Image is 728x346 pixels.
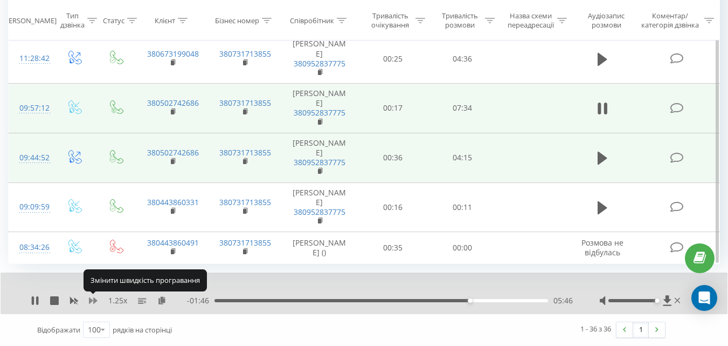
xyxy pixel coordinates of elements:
[147,197,199,207] a: 380443860331
[219,238,271,248] a: 380731713855
[219,98,271,108] a: 380731713855
[84,269,207,291] div: Змінити швидкість програвання
[19,147,42,168] div: 09:44:52
[294,157,345,167] a: 380952837775
[147,147,199,158] a: 380502742686
[19,237,42,258] div: 08:34:26
[219,49,271,59] a: 380731713855
[294,107,345,118] a: 380952837775
[633,322,649,337] a: 1
[358,182,428,232] td: 00:16
[655,298,660,303] div: Accessibility label
[155,16,175,25] div: Клієнт
[579,11,634,30] div: Аудіозапис розмови
[219,197,271,207] a: 380731713855
[358,232,428,263] td: 00:35
[428,84,497,133] td: 07:34
[215,16,259,25] div: Бізнес номер
[187,295,214,306] span: - 01:46
[358,84,428,133] td: 00:17
[19,98,42,119] div: 09:57:12
[147,238,199,248] a: 380443860491
[294,207,345,217] a: 380952837775
[581,238,623,257] span: Розмова не відбулась
[507,11,554,30] div: Назва схеми переадресації
[147,49,199,59] a: 380673199048
[428,232,497,263] td: 00:00
[19,48,42,69] div: 11:28:42
[103,16,124,25] div: Статус
[428,182,497,232] td: 00:11
[37,325,80,335] span: Відображати
[281,133,358,182] td: [PERSON_NAME]
[294,58,345,69] a: 380952837775
[468,298,472,303] div: Accessibility label
[691,285,717,311] div: Open Intercom Messenger
[368,11,413,30] div: Тривалість очікування
[88,324,101,335] div: 100
[147,98,199,108] a: 380502742686
[281,34,358,84] td: [PERSON_NAME]
[281,84,358,133] td: [PERSON_NAME]
[290,16,334,25] div: Співробітник
[428,133,497,182] td: 04:15
[553,295,573,306] span: 05:46
[438,11,482,30] div: Тривалість розмови
[19,196,42,218] div: 09:09:59
[428,34,497,84] td: 04:36
[358,34,428,84] td: 00:25
[358,133,428,182] td: 00:36
[281,182,358,232] td: [PERSON_NAME]
[113,325,172,335] span: рядків на сторінці
[60,11,85,30] div: Тип дзвінка
[2,16,57,25] div: [PERSON_NAME]
[281,232,358,263] td: [PERSON_NAME] ()
[639,11,702,30] div: Коментар/категорія дзвінка
[219,147,271,158] a: 380731713855
[108,295,127,306] span: 1.25 x
[580,323,611,334] div: 1 - 36 з 36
